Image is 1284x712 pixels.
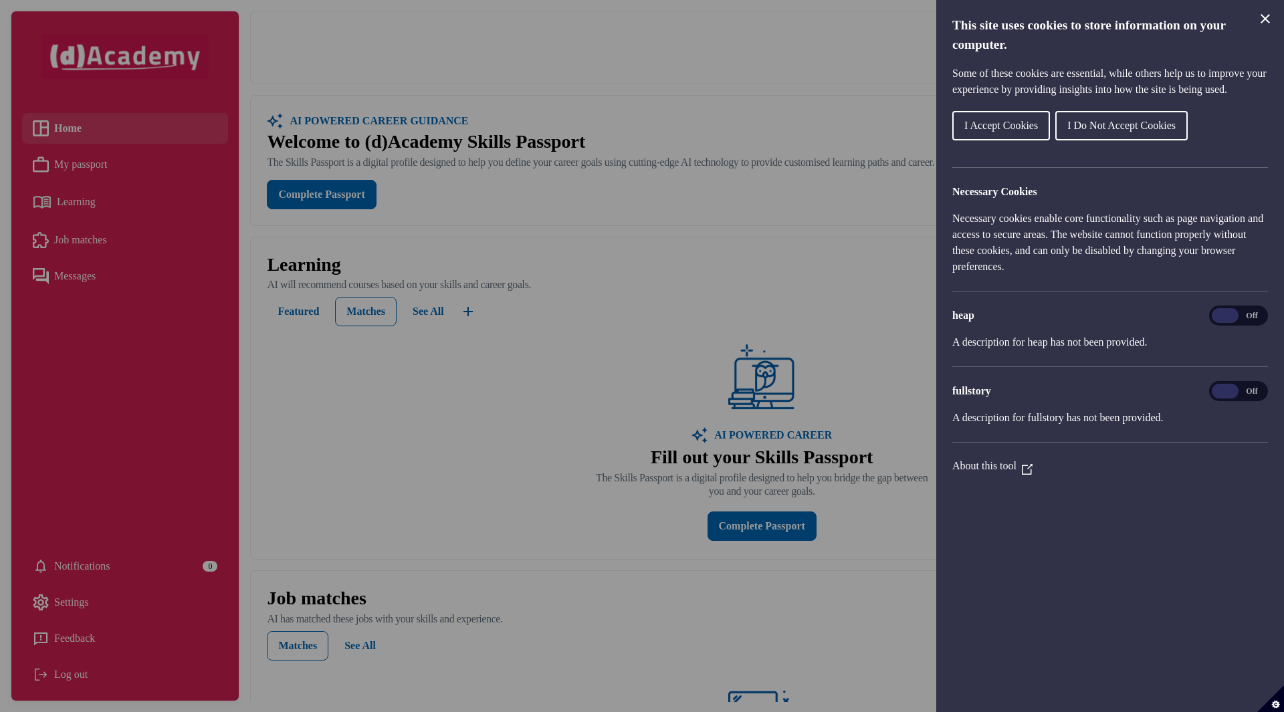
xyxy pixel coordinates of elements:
[1257,11,1273,27] button: Close Cookie Control
[1212,384,1239,398] span: On
[952,383,1268,399] h3: fullstory
[1067,120,1176,131] span: I Do Not Accept Cookies
[1239,384,1265,398] span: Off
[952,334,1268,350] p: A description for heap has not been provided.
[1257,685,1284,712] button: Set cookie preferences
[952,460,1033,471] a: About this tool
[952,410,1268,426] p: A description for fullstory has not been provided.
[952,211,1268,275] p: Necessary cookies enable core functionality such as page navigation and access to secure areas. T...
[952,111,1050,140] button: I Accept Cookies
[952,308,1268,324] h3: heap
[1212,308,1239,323] span: On
[964,120,1038,131] span: I Accept Cookies
[952,16,1268,55] h1: This site uses cookies to store information on your computer.
[1239,308,1265,323] span: Off
[952,184,1268,200] h2: Necessary Cookies
[1055,111,1188,140] button: I Do Not Accept Cookies
[952,66,1268,98] p: Some of these cookies are essential, while others help us to improve your experience by providing...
